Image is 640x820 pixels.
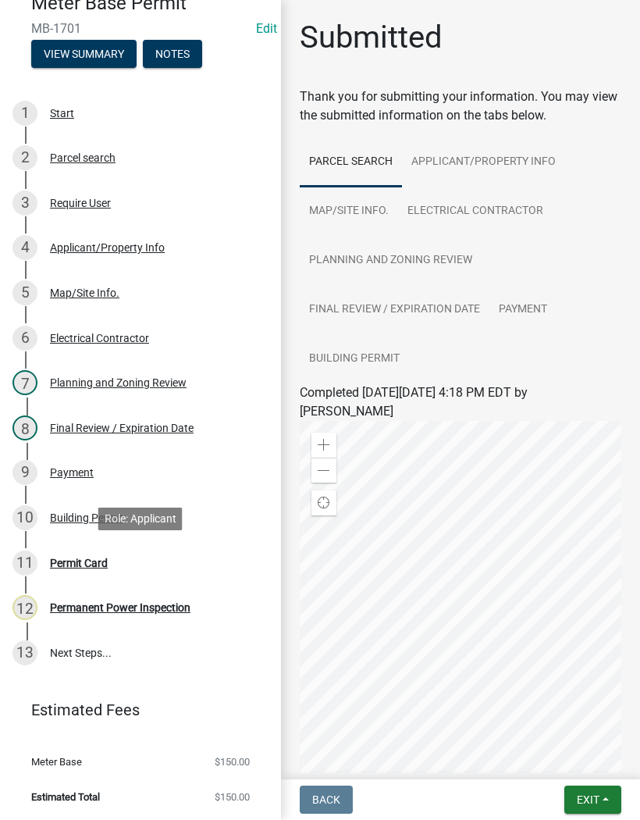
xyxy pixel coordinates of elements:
div: 4 [12,235,37,260]
div: Thank you for submitting your information. You may view the submitted information on the tabs below. [300,87,621,125]
div: 7 [12,370,37,395]
a: Edit [256,21,277,36]
button: Notes [143,40,202,68]
div: Building Permit [50,512,123,523]
div: 8 [12,415,37,440]
div: 12 [12,595,37,620]
div: Permanent Power Inspection [50,602,190,613]
div: Planning and Zoning Review [50,377,187,388]
div: 5 [12,280,37,305]
button: Exit [564,786,621,814]
div: 1 [12,101,37,126]
a: Payment [489,285,556,335]
span: Estimated Total [31,792,100,802]
div: Zoom in [311,433,336,458]
div: Final Review / Expiration Date [50,422,194,433]
span: MB-1701 [31,21,250,36]
a: Planning and Zoning Review [300,236,482,286]
span: Meter Base [31,757,82,767]
span: $150.00 [215,792,250,802]
a: Estimated Fees [12,694,256,726]
div: 6 [12,326,37,351]
a: Electrical Contractor [398,187,553,237]
div: 13 [12,640,37,665]
div: Zoom out [311,458,336,483]
div: Map/Site Info. [50,287,119,298]
span: $150.00 [215,757,250,767]
div: 3 [12,191,37,216]
div: 11 [12,551,37,576]
div: 2 [12,145,37,170]
span: Completed [DATE][DATE] 4:18 PM EDT by [PERSON_NAME] [300,385,528,419]
div: Parcel search [50,152,116,163]
a: Applicant/Property Info [402,137,565,187]
div: Require User [50,198,111,209]
wm-modal-confirm: Notes [143,48,202,61]
wm-modal-confirm: Summary [31,48,137,61]
a: Map/Site Info. [300,187,398,237]
a: Parcel search [300,137,402,187]
button: View Summary [31,40,137,68]
div: Find my location [311,490,336,515]
div: Permit Card [50,558,108,569]
div: 9 [12,460,37,485]
wm-modal-confirm: Edit Application Number [256,21,277,36]
div: 10 [12,505,37,530]
div: Applicant/Property Info [50,242,165,253]
div: Start [50,108,74,119]
a: Building Permit [300,334,409,384]
button: Back [300,786,353,814]
span: Exit [577,793,599,806]
a: Final Review / Expiration Date [300,285,489,335]
div: Electrical Contractor [50,333,149,344]
div: Payment [50,467,94,478]
span: Back [312,793,340,806]
h1: Submitted [300,19,443,56]
div: Role: Applicant [98,508,183,530]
